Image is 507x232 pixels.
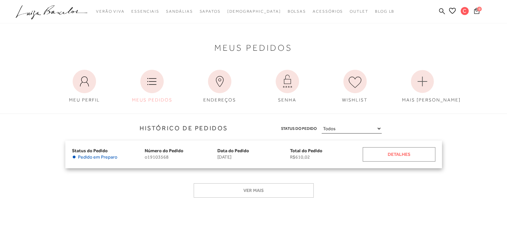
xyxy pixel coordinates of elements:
span: MEU PERFIL [69,97,100,102]
span: MEUS PEDIDOS [132,97,172,102]
button: Ver mais [194,183,314,198]
span: Sandálias [166,9,193,14]
span: • [72,154,76,160]
a: Detalhes [363,147,435,162]
a: noSubCategoriesText [227,5,281,18]
span: SENHA [278,97,296,102]
span: Pedido em Preparo [78,154,117,160]
a: categoryNavScreenReaderText [313,5,343,18]
a: SENHA [262,66,313,107]
span: BLOG LB [375,9,394,14]
a: BLOG LB [375,5,394,18]
a: categoryNavScreenReaderText [350,5,368,18]
span: Status do Pedido [72,148,108,153]
a: categoryNavScreenReaderText [166,5,193,18]
span: Meus Pedidos [214,44,293,51]
span: 0 [477,7,482,11]
a: WISHLIST [329,66,381,107]
span: [DATE] [217,154,290,160]
span: [DEMOGRAPHIC_DATA] [227,9,281,14]
span: Total do Pedido [290,148,322,153]
a: MEUS PEDIDOS [126,66,178,107]
a: MAIS [PERSON_NAME] [397,66,448,107]
a: ENDEREÇOS [194,66,245,107]
a: categoryNavScreenReaderText [131,5,159,18]
span: Bolsas [287,9,306,14]
a: categoryNavScreenReaderText [96,5,125,18]
span: C [461,7,469,15]
span: ENDEREÇOS [203,97,236,102]
span: MAIS [PERSON_NAME] [402,97,460,102]
span: Outlet [350,9,368,14]
span: Sapatos [199,9,220,14]
h3: Histórico de Pedidos [5,124,228,133]
span: Verão Viva [96,9,125,14]
button: 0 [472,7,481,16]
span: Status do Pedido [281,125,317,132]
span: Número do Pedido [145,148,183,153]
span: o19103568 [145,154,217,160]
span: Data do Pedido [217,148,249,153]
a: categoryNavScreenReaderText [199,5,220,18]
span: Essenciais [131,9,159,14]
button: C [458,7,472,17]
span: Acessórios [313,9,343,14]
span: WISHLIST [342,97,368,102]
span: R$610,02 [290,154,363,160]
a: categoryNavScreenReaderText [287,5,306,18]
a: MEU PERFIL [59,66,110,107]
